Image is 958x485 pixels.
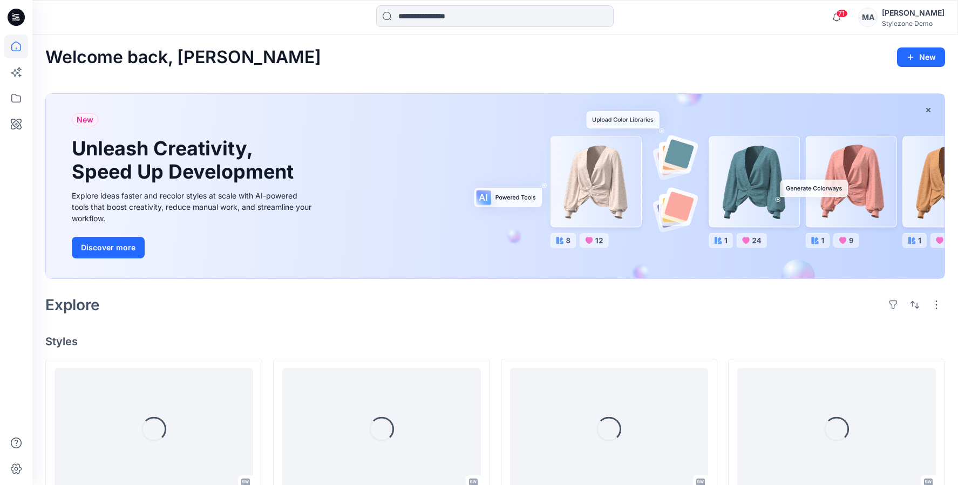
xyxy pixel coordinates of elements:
[45,296,100,313] h2: Explore
[72,137,298,183] h1: Unleash Creativity, Speed Up Development
[836,9,848,18] span: 71
[858,8,878,27] div: MA
[897,47,945,67] button: New
[882,19,945,28] div: Stylezone Demo
[72,237,315,258] a: Discover more
[72,190,315,224] div: Explore ideas faster and recolor styles at scale with AI-powered tools that boost creativity, red...
[45,47,321,67] h2: Welcome back, [PERSON_NAME]
[77,113,93,126] span: New
[45,335,945,348] h4: Styles
[882,6,945,19] div: [PERSON_NAME]
[72,237,145,258] button: Discover more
